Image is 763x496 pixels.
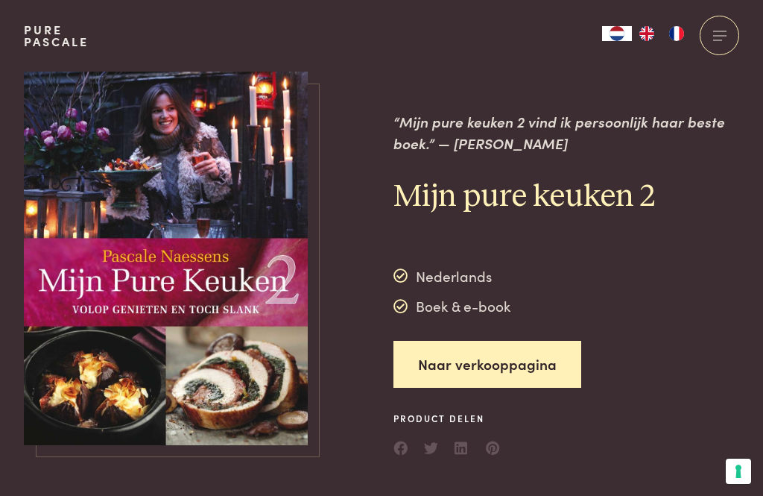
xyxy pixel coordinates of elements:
p: “Mijn pure keuken 2 vind ik persoonlijk haar beste boek.” — [PERSON_NAME] [393,111,739,154]
a: PurePascale [24,24,89,48]
a: NL [602,26,632,41]
button: Uw voorkeuren voor toestemming voor trackingtechnologieën [726,459,751,484]
span: Product delen [393,412,501,425]
a: EN [632,26,662,41]
img: https://admin.purepascale.com/wp-content/uploads/2022/11/pascale-naessens-mijn-pure-keuken-2.jpeg [24,72,308,445]
a: FR [662,26,691,41]
div: Boek & e-book [393,295,510,318]
aside: Language selected: Nederlands [602,26,691,41]
div: Language [602,26,632,41]
ul: Language list [632,26,691,41]
a: Naar verkooppagina [393,341,581,388]
h2: Mijn pure keuken 2 [393,178,739,217]
div: Nederlands [393,265,510,287]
